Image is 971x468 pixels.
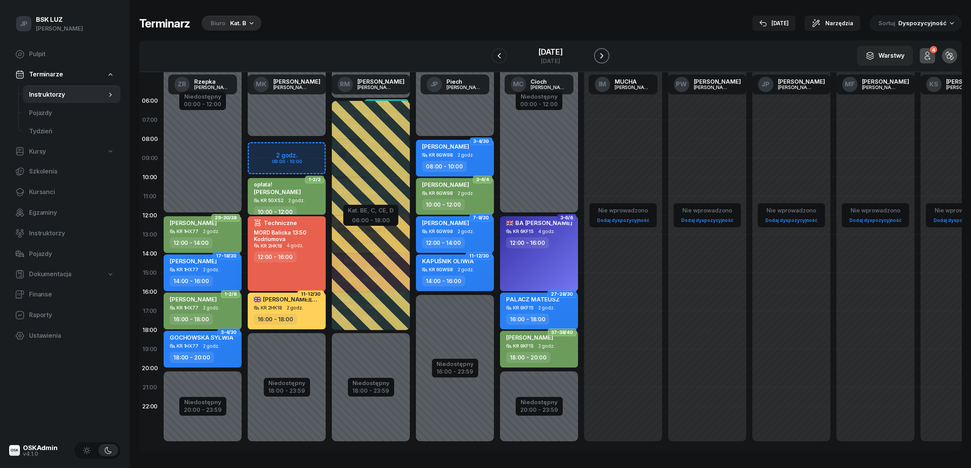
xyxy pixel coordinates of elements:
div: OSKAdmin [23,445,58,451]
span: [PERSON_NAME] [422,143,469,150]
a: Tydzień [23,122,120,141]
a: JPPiech[PERSON_NAME] [421,74,489,94]
span: Pojazdy [29,108,114,118]
span: 29-30/38 [215,217,237,219]
div: 16:00 [139,282,161,301]
div: Niedostępny [352,380,390,386]
div: [DATE] [538,48,563,56]
button: Niedostępny18:00 - 23:59 [352,379,390,395]
button: Nie wprowadzonoDodaj dyspozycyjność [762,204,820,227]
div: 16:00 - 23:59 [437,367,474,375]
div: 20:00 [139,359,161,378]
div: 20:00 - 23:59 [184,405,222,413]
a: Kursanci [9,183,120,201]
div: 06:00 [139,91,161,110]
div: Nie wprowadzono [678,206,736,215]
span: 2 godz. [458,191,474,196]
div: [PERSON_NAME] [694,85,731,90]
div: opłata! [254,181,301,188]
a: Instruktorzy [23,86,120,104]
div: KR 2HK18 [261,305,282,310]
div: 00:00 - 12:00 [184,99,221,107]
div: Biuro [211,19,226,28]
div: 16:00 - 18:00 [170,314,213,325]
div: 20:00 - 23:59 [520,405,558,413]
span: Dokumentacja [29,269,71,279]
button: Nie wprowadzonoDodaj dyspozycyjność [678,204,736,227]
div: 21:00 [139,378,161,397]
div: 08:00 [139,130,161,149]
span: Pojazdy [29,249,114,259]
span: MF [845,81,855,87]
div: MORD Balicka 13:50 Kodriumova [254,229,321,242]
span: Egzaminy [29,208,114,218]
a: ZRRzepka[PERSON_NAME] [168,74,237,94]
div: Niedostępny [184,399,222,405]
span: MC [513,81,524,87]
div: [PERSON_NAME] [273,85,310,90]
div: KR 6GW98 [429,267,453,272]
div: 22:00 [139,397,161,416]
div: 18:00 [139,321,161,340]
div: [PERSON_NAME] [357,85,394,90]
a: MCCioch[PERSON_NAME] [505,74,573,94]
span: KS [929,81,938,87]
span: 2 godz. [203,343,219,349]
div: [PERSON_NAME] [615,85,651,90]
div: [PERSON_NAME] [778,85,815,90]
div: [PERSON_NAME] [862,79,909,84]
div: MUCHA [615,79,651,84]
span: Narzędzia [825,19,853,28]
span: 27-28/30 [551,293,573,295]
div: KR 5GX52 [261,198,284,203]
div: [PERSON_NAME] [694,79,741,84]
a: MF[PERSON_NAME][PERSON_NAME] [836,74,915,94]
h1: Terminarz [139,16,190,30]
div: [PERSON_NAME] [862,85,899,90]
span: 2 godz. [288,198,305,203]
span: Kursy [29,147,46,157]
button: Niedostępny00:00 - 12:00 [184,92,221,109]
span: 2 godz. [458,229,474,234]
a: Kursy [9,143,120,160]
span: 11-12/30 [301,293,321,295]
a: JP[PERSON_NAME][PERSON_NAME] [752,74,831,94]
button: Niedostępny18:00 - 23:59 [268,379,305,395]
div: Kat. BE, C, CE, D [348,206,394,215]
div: 18:00 - 23:59 [268,386,305,394]
div: [PERSON_NAME] [273,79,320,84]
span: 4 godz. [538,229,555,234]
span: [PERSON_NAME] [170,296,217,303]
div: KR 6GW98 [429,191,453,196]
div: v4.1.0 [23,451,58,457]
button: 4 [920,48,935,63]
span: JP [430,81,438,87]
div: KR 6KF15 [513,305,534,310]
span: 3-6/6 [560,217,573,219]
a: Dodaj dyspozycyjność [594,216,652,225]
div: KR 2HK18 [261,243,282,248]
div: [PERSON_NAME] [194,85,231,90]
button: Narzędzia [805,16,860,31]
a: Dodaj dyspozycyjność [846,216,904,225]
div: 15:00 [139,263,161,282]
button: Nie wprowadzonoDodaj dyspozycyjność [594,204,652,227]
button: Niedostępny20:00 - 23:59 [184,398,222,415]
span: 17-18/30 [216,255,237,257]
div: 12:00 [139,206,161,225]
span: ZR [178,81,186,87]
div: 10:00 [139,168,161,187]
div: Piech [447,79,483,84]
span: [PERSON_NAME] [170,219,217,227]
div: [PERSON_NAME] [36,24,83,34]
div: 12:00 - 14:00 [170,237,213,248]
div: 13:00 [139,225,161,244]
div: 11:00 [139,187,161,206]
button: Niedostępny20:00 - 23:59 [520,398,558,415]
span: [PERSON_NAME][DEMOGRAPHIC_DATA] [254,296,376,303]
div: 12:00 - 16:00 [254,251,297,262]
a: Egzaminy [9,204,120,222]
a: Finanse [9,285,120,304]
div: KR 1HX77 [177,229,198,234]
div: Niedostępny [520,94,558,99]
